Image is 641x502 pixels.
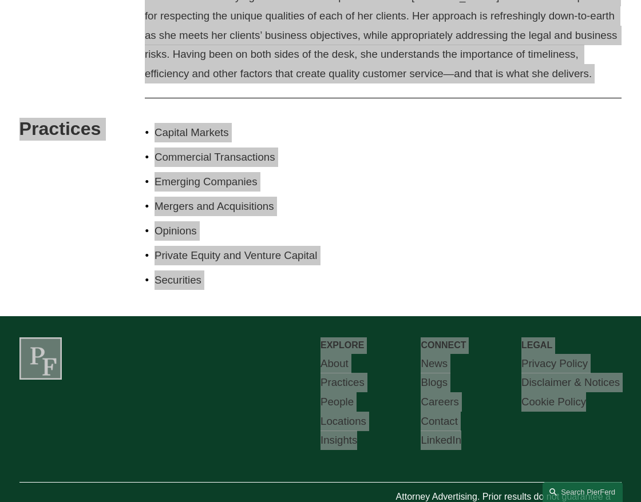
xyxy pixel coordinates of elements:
[155,123,320,142] p: Capital Markets
[320,412,366,431] a: Locations
[320,392,354,412] a: People
[421,354,448,373] a: News
[19,118,101,139] span: Practices
[320,373,365,392] a: Practices
[155,246,320,265] p: Private Equity and Venture Capital
[421,340,466,350] strong: CONNECT
[521,392,586,412] a: Cookie Policy
[421,412,457,431] a: Contact
[421,373,448,392] a: Blogs
[155,148,320,167] p: Commercial Transactions
[155,221,320,241] p: Opinions
[543,482,623,502] a: Search this site
[320,354,349,373] a: About
[155,270,320,290] p: Securities
[421,392,458,412] a: Careers
[320,340,364,350] strong: EXPLORE
[320,431,357,450] a: Insights
[155,172,320,192] p: Emerging Companies
[155,197,320,216] p: Mergers and Acquisitions
[421,431,461,450] a: LinkedIn
[521,373,620,392] a: Disclaimer & Notices
[521,354,588,373] a: Privacy Policy
[521,340,552,350] strong: LEGAL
